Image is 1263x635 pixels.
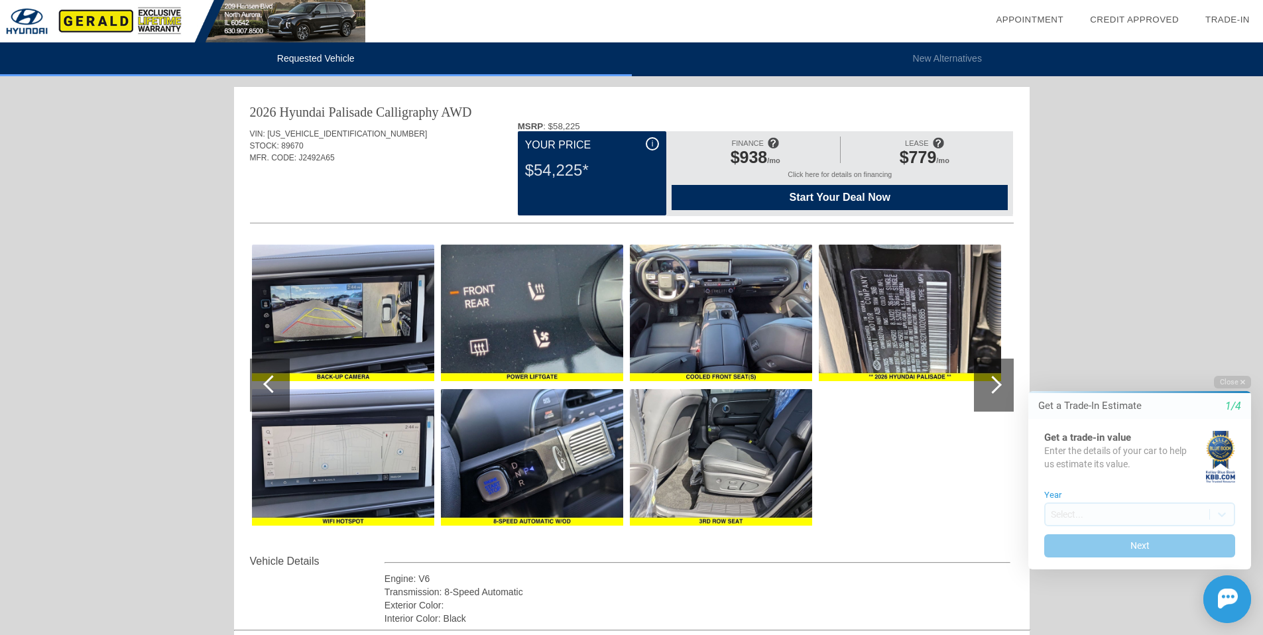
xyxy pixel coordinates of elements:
div: Engine: V6 [385,572,1011,585]
div: Interior Color: Black [385,612,1011,625]
a: Trade-In [1205,15,1250,25]
span: [US_VEHICLE_IDENTIFICATION_NUMBER] [267,129,427,139]
span: LEASE [905,139,928,147]
span: VIN: [250,129,265,139]
span: STOCK: [250,141,279,150]
span: i [652,139,654,148]
img: New-2026-Hyundai-Palisade-CalligraphyAWD-ID26883146330-aHR0cDovL2ltYWdlcy51bml0c2ludmVudG9yeS5jb2... [819,245,1001,381]
div: Quoted on [DATE] 6:26:29 AM [250,184,1014,205]
span: Start Your Deal Now [688,192,991,203]
span: MFR. CODE: [250,153,297,162]
span: $938 [731,148,768,166]
img: New-2026-Hyundai-Palisade-CalligraphyAWD-ID26883146324-aHR0cDovL2ltYWdlcy51bml0c2ludmVudG9yeS5jb2... [630,245,812,381]
img: New-2026-Hyundai-Palisade-CalligraphyAWD-ID26883146315-aHR0cDovL2ltYWdlcy51bml0c2ludmVudG9yeS5jb2... [252,389,434,526]
iframe: Chat Assistance [1000,364,1263,635]
div: Your Price [525,137,659,153]
a: Appointment [996,15,1063,25]
div: : $58,225 [518,121,1014,131]
div: 2026 Hyundai Palisade [250,103,373,121]
span: $779 [900,148,937,166]
div: Exterior Color: [385,599,1011,612]
div: /mo [847,148,1001,170]
img: New-2026-Hyundai-Palisade-CalligraphyAWD-ID26883146318-aHR0cDovL2ltYWdlcy51bml0c2ludmVudG9yeS5jb2... [441,245,623,381]
span: J2492A65 [299,153,335,162]
div: Calligraphy AWD [376,103,471,121]
div: /mo [678,148,832,170]
div: Transmission: 8-Speed Automatic [385,585,1011,599]
span: FINANCE [732,139,764,147]
img: New-2026-Hyundai-Palisade-CalligraphyAWD-ID26883146321-aHR0cDovL2ltYWdlcy51bml0c2ludmVudG9yeS5jb2... [441,389,623,526]
div: Vehicle Details [250,553,385,569]
img: New-2026-Hyundai-Palisade-CalligraphyAWD-ID26883146312-aHR0cDovL2ltYWdlcy51bml0c2ludmVudG9yeS5jb2... [252,245,434,381]
div: $54,225* [525,153,659,188]
span: 89670 [281,141,303,150]
b: MSRP [518,121,544,131]
div: Click here for details on financing [672,170,1008,185]
img: New-2026-Hyundai-Palisade-CalligraphyAWD-ID26883146327-aHR0cDovL2ltYWdlcy51bml0c2ludmVudG9yeS5jb2... [630,389,812,526]
a: Credit Approved [1090,15,1179,25]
